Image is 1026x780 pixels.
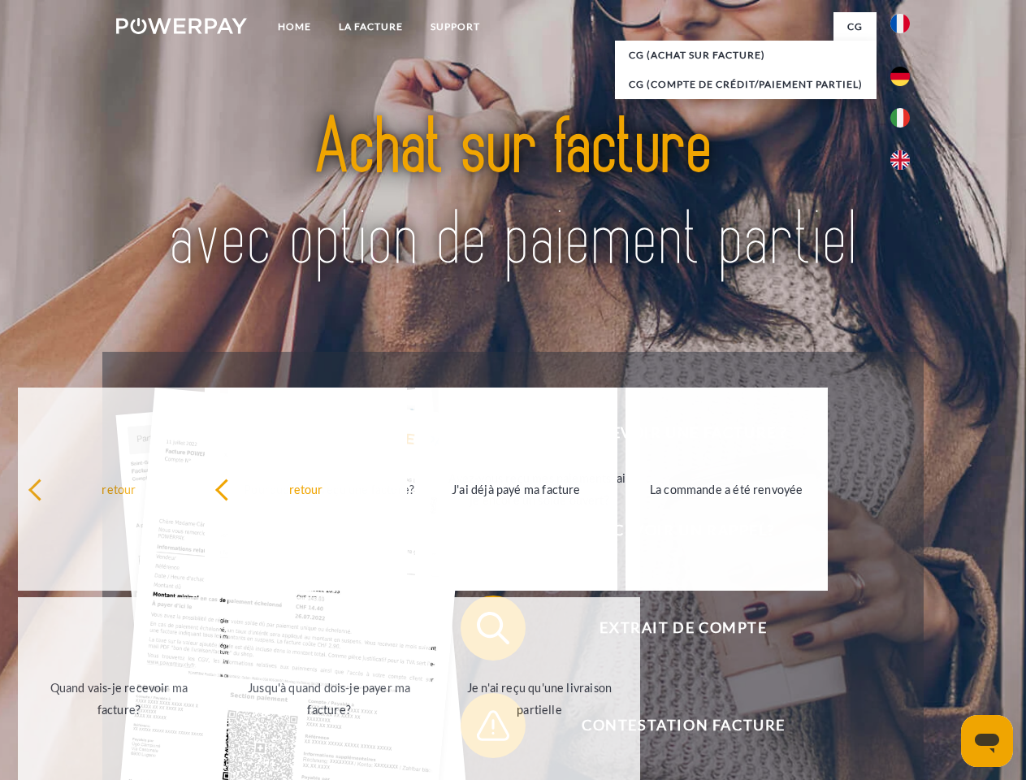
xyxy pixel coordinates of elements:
[615,70,877,99] a: CG (Compte de crédit/paiement partiel)
[425,478,608,500] div: J'ai déjà payé ma facture
[890,67,910,86] img: de
[325,12,417,41] a: LA FACTURE
[635,478,818,500] div: La commande a été renvoyée
[461,693,883,758] button: Contestation Facture
[238,677,421,721] div: Jusqu'à quand dois-je payer ma facture?
[264,12,325,41] a: Home
[833,12,877,41] a: CG
[28,677,210,721] div: Quand vais-je recevoir ma facture?
[28,478,210,500] div: retour
[417,12,494,41] a: Support
[214,478,397,500] div: retour
[484,596,882,661] span: Extrait de compte
[116,18,247,34] img: logo-powerpay-white.svg
[961,715,1013,767] iframe: Bouton de lancement de la fenêtre de messagerie
[890,108,910,128] img: it
[890,150,910,170] img: en
[155,78,871,311] img: title-powerpay_fr.svg
[890,14,910,33] img: fr
[484,693,882,758] span: Contestation Facture
[615,41,877,70] a: CG (achat sur facture)
[461,596,883,661] button: Extrait de compte
[448,677,631,721] div: Je n'ai reçu qu'une livraison partielle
